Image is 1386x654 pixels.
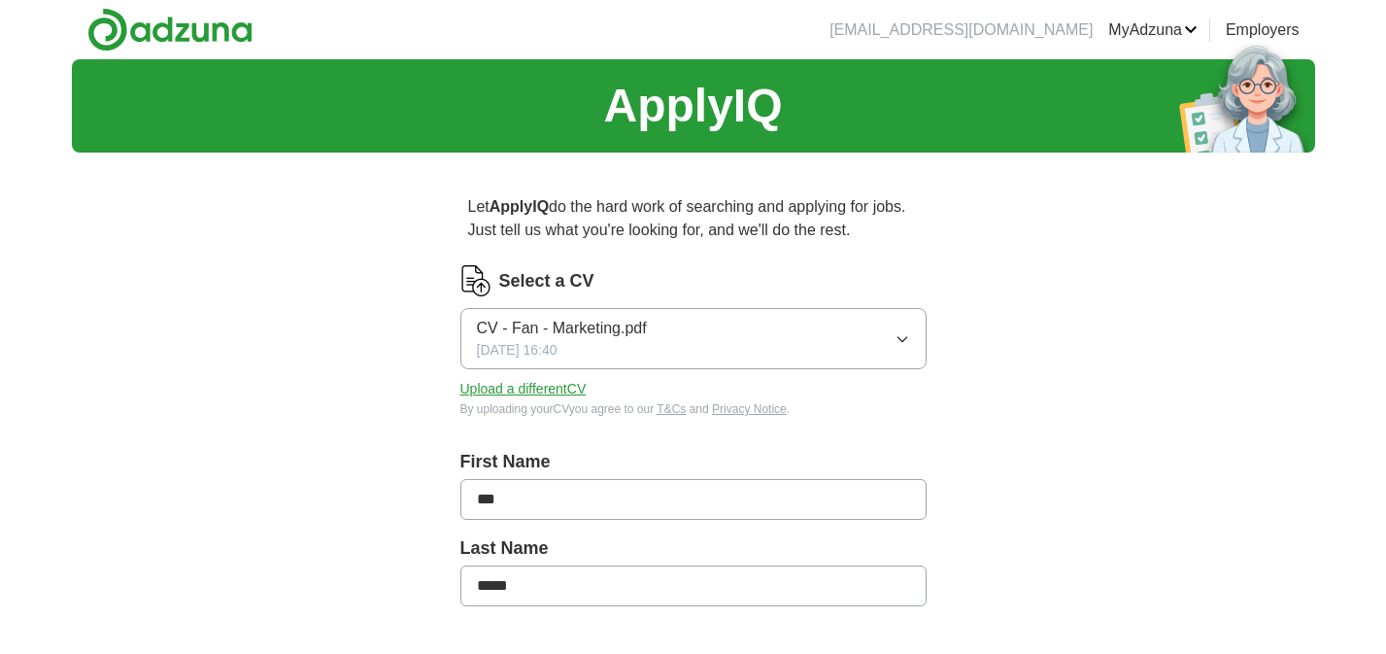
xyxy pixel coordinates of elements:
a: T&Cs [657,402,686,416]
a: Privacy Notice [712,402,787,416]
h1: ApplyIQ [603,71,782,141]
img: CV Icon [460,265,491,296]
li: [EMAIL_ADDRESS][DOMAIN_NAME] [829,18,1093,42]
span: CV - Fan - Marketing.pdf [477,317,647,340]
img: Adzuna logo [87,8,253,52]
label: Last Name [460,535,927,562]
label: Select a CV [499,268,594,294]
p: Let do the hard work of searching and applying for jobs. Just tell us what you're looking for, an... [460,188,927,250]
a: Employers [1226,18,1300,42]
button: CV - Fan - Marketing.pdf[DATE] 16:40 [460,308,927,369]
a: MyAdzuna [1108,18,1198,42]
strong: ApplyIQ [490,198,549,215]
button: Upload a differentCV [460,379,587,399]
div: By uploading your CV you agree to our and . [460,400,927,418]
span: [DATE] 16:40 [477,340,558,361]
label: First Name [460,449,927,475]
